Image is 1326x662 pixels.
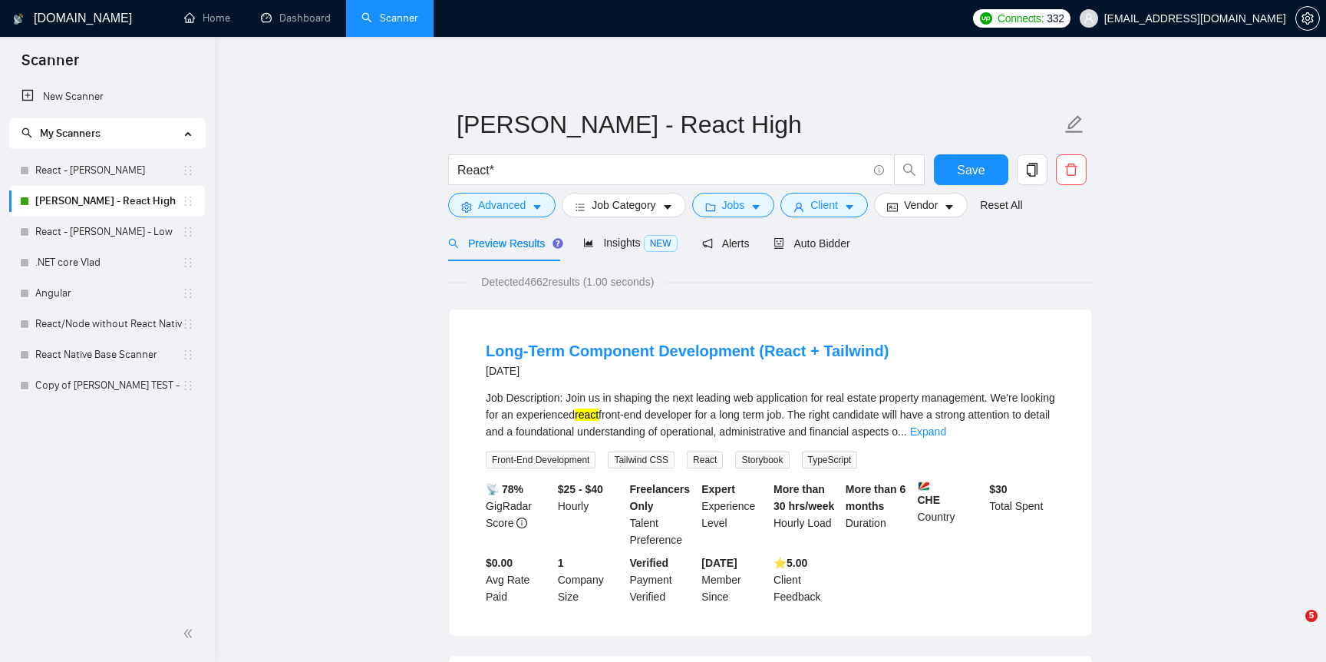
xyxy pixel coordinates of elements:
[887,201,898,213] span: idcard
[486,557,513,569] b: $0.00
[486,452,595,468] span: Front-End Development
[21,127,101,140] span: My Scanners
[558,483,603,495] b: $25 - $40
[486,483,523,495] b: 📡 78%
[844,201,855,213] span: caret-down
[698,481,770,548] div: Experience Level
[918,481,984,506] b: CHE
[361,12,418,25] a: searchScanner
[793,201,804,213] span: user
[874,193,968,217] button: idcardVendorcaret-down
[692,193,775,217] button: folderJobscaret-down
[705,201,716,213] span: folder
[21,81,193,112] a: New Scanner
[9,155,205,186] li: React - Ihor - FS
[773,237,849,250] span: Auto Bidder
[562,193,685,217] button: barsJob Categorycaret-down
[1017,154,1047,185] button: copy
[802,452,858,468] span: TypeScript
[701,557,737,569] b: [DATE]
[182,226,194,238] span: holder
[261,12,331,25] a: dashboardDashboard
[1018,163,1047,177] span: copy
[9,217,205,247] li: React - Ihor - Low
[35,155,182,186] a: React - [PERSON_NAME]
[35,186,182,217] a: [PERSON_NAME] - React High
[1295,12,1320,25] a: setting
[583,237,677,249] span: Insights
[662,201,673,213] span: caret-down
[644,235,678,252] span: NEW
[9,309,205,339] li: React/Node without React Native Base Scanner
[592,197,655,213] span: Job Category
[9,339,205,370] li: React Native Base Scanner
[810,197,838,213] span: Client
[461,201,472,213] span: setting
[1084,13,1094,24] span: user
[986,481,1058,548] div: Total Spent
[182,318,194,330] span: holder
[1064,114,1084,134] span: edit
[770,481,843,548] div: Hourly Load
[904,197,938,213] span: Vendor
[1274,610,1311,647] iframe: Intercom live chat
[448,193,556,217] button: settingAdvancedcaret-down
[980,12,992,25] img: upwork-logo.png
[35,247,182,278] a: .NET core Vlad
[9,370,205,401] li: Copy of Ihor TEST - FS - React High
[702,237,750,250] span: Alerts
[35,309,182,339] a: React/Node without React Native Base Scanner
[182,379,194,392] span: holder
[35,370,182,401] a: Copy of [PERSON_NAME] TEST - FS - React High
[846,483,906,512] b: More than 6 months
[9,186,205,217] li: Ihor - FS - React High
[551,237,565,250] div: Tooltip anchor
[773,557,807,569] b: ⭐️ 5.00
[627,481,699,548] div: Talent Preference
[1296,12,1319,25] span: setting
[448,237,559,250] span: Preview Results
[1057,163,1086,177] span: delete
[486,389,1055,440] div: Job Description: Join us in shaping the next leading web application for real estate property man...
[13,7,24,31] img: logo
[21,127,32,138] span: search
[9,278,205,309] li: Angular
[40,127,101,140] span: My Scanners
[182,349,194,361] span: holder
[575,201,585,213] span: bars
[989,483,1007,495] b: $ 30
[555,554,627,605] div: Company Size
[575,409,599,421] mark: react
[895,163,924,177] span: search
[516,518,527,528] span: info-circle
[687,452,723,468] span: React
[630,557,669,569] b: Verified
[555,481,627,548] div: Hourly
[184,12,230,25] a: homeHome
[702,238,713,249] span: notification
[558,557,564,569] b: 1
[934,154,1008,185] button: Save
[457,161,867,180] input: Search Freelance Jobs...
[898,425,907,438] span: ...
[182,287,194,300] span: holder
[698,554,770,605] div: Member Since
[722,197,745,213] span: Jobs
[770,554,843,605] div: Client Feedback
[773,238,784,249] span: robot
[750,201,761,213] span: caret-down
[919,481,929,492] img: 🇸🇨
[915,481,987,548] div: Country
[773,483,834,512] b: More than 30 hrs/week
[470,273,665,290] span: Detected 4662 results (1.00 seconds)
[998,10,1044,27] span: Connects:
[1047,10,1064,27] span: 332
[182,257,194,269] span: holder
[35,217,182,247] a: React - [PERSON_NAME] - Low
[486,362,889,380] div: [DATE]
[9,49,91,81] span: Scanner
[457,105,1061,144] input: Scanner name...
[1295,6,1320,31] button: setting
[1056,154,1087,185] button: delete
[910,425,946,438] a: Expand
